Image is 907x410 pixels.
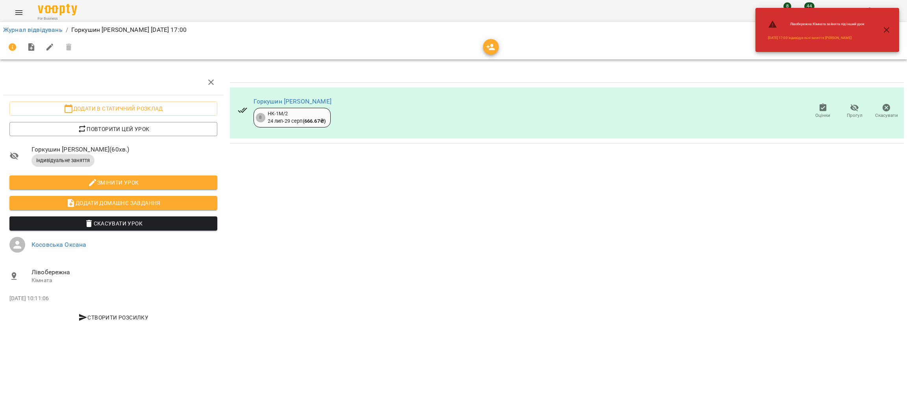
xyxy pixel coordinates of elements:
button: Повторити цей урок [9,122,217,136]
button: Прогул [839,100,871,122]
a: Косовська Оксана [31,241,86,248]
img: Voopty Logo [38,4,77,15]
span: Змінити урок [16,178,211,187]
p: Горкушин [PERSON_NAME] [DATE] 17:00 [71,25,187,35]
span: Створити розсилку [13,313,214,322]
span: Прогул [847,112,863,119]
span: For Business [38,16,77,21]
span: Додати в статичний розклад [16,104,211,113]
span: 44 [804,2,814,10]
span: 8 [783,2,791,10]
button: Додати в статичний розклад [9,102,217,116]
span: Додати домашнє завдання [16,198,211,208]
a: Горкушин [PERSON_NAME] [254,98,331,105]
button: Скасувати [870,100,902,122]
div: НК-1М/2 24 лип - 29 серп [268,110,326,125]
span: Повторити цей урок [16,124,211,134]
a: [DATE] 17:00 Індивідуальні заняття [PERSON_NAME] [768,35,852,41]
p: [DATE] 10:11:06 [9,295,217,303]
b: ( 666.67 ₴ ) [303,118,326,124]
button: Додати домашнє завдання [9,196,217,210]
button: Оцінки [807,100,839,122]
button: Створити розсилку [9,310,217,325]
span: Оцінки [815,112,830,119]
span: індивідуальне заняття [31,157,94,164]
button: Menu [9,3,28,22]
div: 8 [256,113,265,122]
button: Скасувати Урок [9,216,217,231]
li: Лівобережна : Кімната зайнята під інший урок [762,17,871,32]
span: Скасувати [875,112,898,119]
span: Скасувати Урок [16,219,211,228]
li: / [66,25,68,35]
button: Змінити урок [9,175,217,190]
span: Горкушин [PERSON_NAME] ( 60 хв. ) [31,145,217,154]
nav: breadcrumb [3,25,904,35]
a: Журнал відвідувань [3,26,63,33]
p: Кімната [31,277,217,284]
span: Лівобережна [31,268,217,277]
